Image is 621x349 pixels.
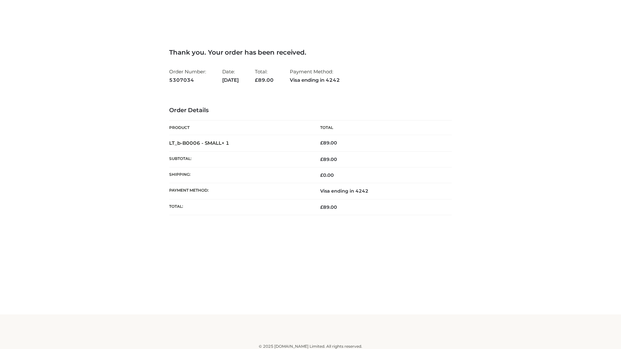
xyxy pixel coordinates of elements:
span: £ [255,77,258,83]
h3: Order Details [169,107,452,114]
th: Total [310,121,452,135]
strong: Visa ending in 4242 [290,76,340,84]
th: Product [169,121,310,135]
span: 89.00 [320,204,337,210]
li: Total: [255,66,274,86]
li: Order Number: [169,66,206,86]
th: Total: [169,199,310,215]
strong: × 1 [222,140,229,146]
td: Visa ending in 4242 [310,183,452,199]
h3: Thank you. Your order has been received. [169,48,452,56]
th: Shipping: [169,167,310,183]
th: Payment method: [169,183,310,199]
bdi: 0.00 [320,172,334,178]
span: £ [320,140,323,146]
span: £ [320,172,323,178]
bdi: 89.00 [320,140,337,146]
li: Date: [222,66,239,86]
span: £ [320,204,323,210]
li: Payment Method: [290,66,340,86]
th: Subtotal: [169,151,310,167]
strong: 5307034 [169,76,206,84]
span: £ [320,156,323,162]
span: 89.00 [320,156,337,162]
span: 89.00 [255,77,274,83]
strong: LT_b-B0006 - SMALL [169,140,229,146]
strong: [DATE] [222,76,239,84]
